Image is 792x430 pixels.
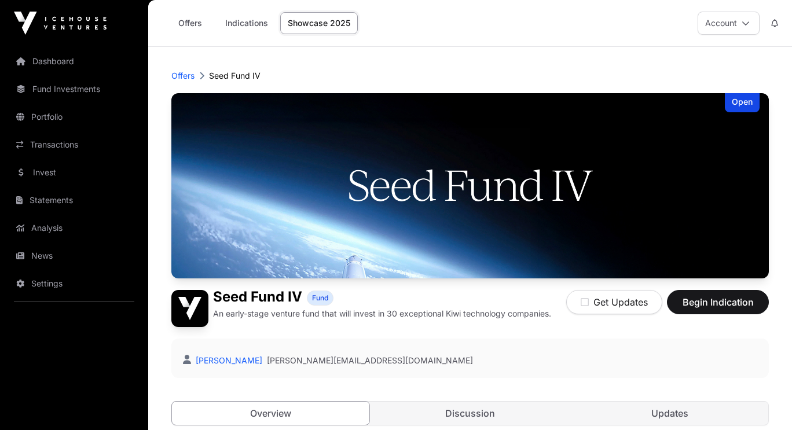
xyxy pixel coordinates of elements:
a: Begin Indication [667,302,769,313]
a: Overview [171,401,370,425]
nav: Tabs [172,402,768,425]
img: Seed Fund IV [171,290,208,327]
a: Discussion [372,402,569,425]
a: Indications [218,12,276,34]
h1: Seed Fund IV [213,290,302,306]
a: [PERSON_NAME][EMAIL_ADDRESS][DOMAIN_NAME] [267,355,473,366]
a: Updates [571,402,768,425]
a: Statements [9,188,139,213]
a: Showcase 2025 [280,12,358,34]
div: Open [725,93,760,112]
a: Invest [9,160,139,185]
button: Begin Indication [667,290,769,314]
span: Fund [312,293,328,303]
img: Seed Fund IV [171,93,769,278]
p: An early-stage venture fund that will invest in 30 exceptional Kiwi technology companies. [213,308,551,319]
a: Offers [171,70,195,82]
img: Icehouse Ventures Logo [14,12,107,35]
a: Settings [9,271,139,296]
button: Account [698,12,760,35]
a: Transactions [9,132,139,157]
a: Dashboard [9,49,139,74]
a: Portfolio [9,104,139,130]
p: Seed Fund IV [209,70,261,82]
span: Begin Indication [681,295,754,309]
a: Offers [167,12,213,34]
a: [PERSON_NAME] [193,355,262,365]
a: News [9,243,139,269]
a: Fund Investments [9,76,139,102]
a: Analysis [9,215,139,241]
button: Get Updates [566,290,662,314]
